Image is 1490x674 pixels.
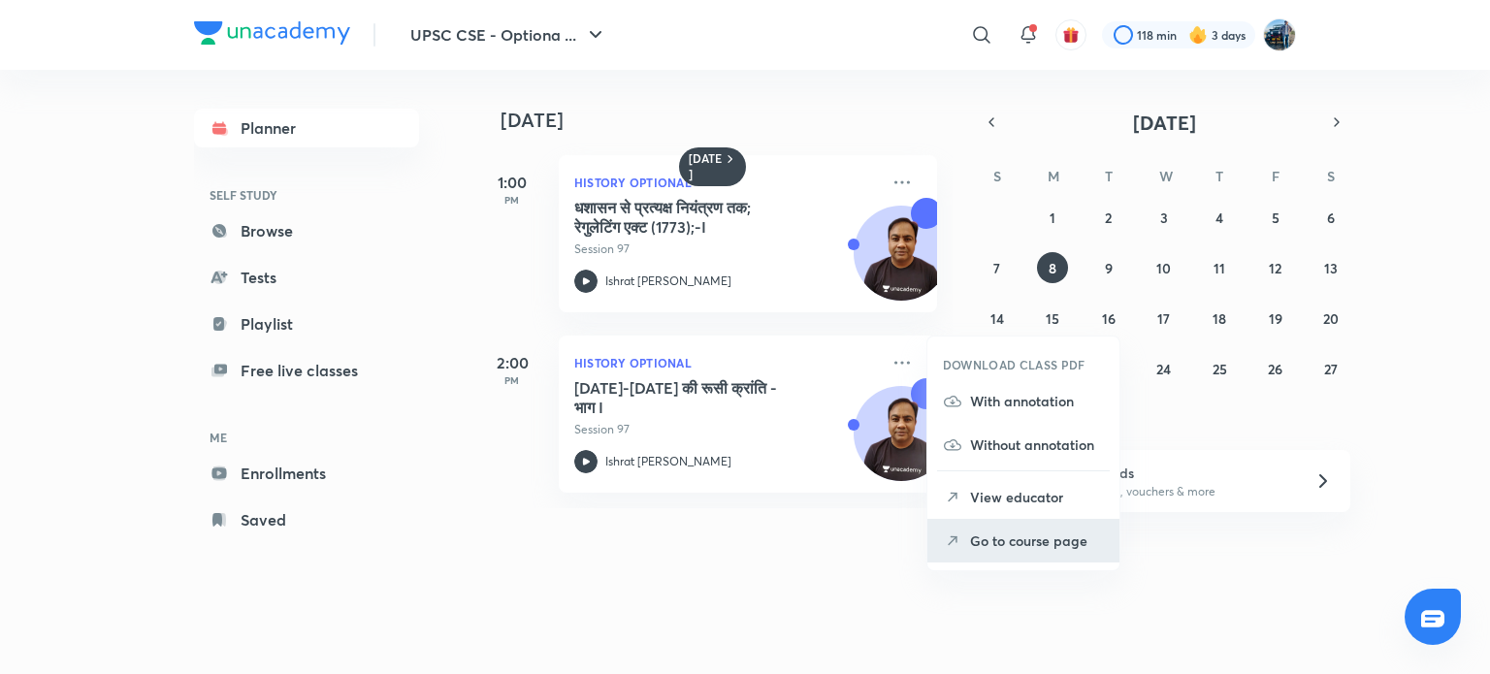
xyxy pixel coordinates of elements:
h5: 1917-1921 की रूसी क्रांति - भाग I [574,378,816,417]
a: Saved [194,500,419,539]
h5: 2:00 [473,351,551,374]
abbr: September 26, 2025 [1268,360,1282,378]
p: History Optional [574,171,879,194]
abbr: September 13, 2025 [1324,259,1338,277]
p: With annotation [970,391,1104,411]
button: September 25, 2025 [1204,353,1235,384]
button: avatar [1055,19,1086,50]
button: September 14, 2025 [982,303,1013,334]
h4: [DATE] [501,109,956,132]
abbr: September 25, 2025 [1213,360,1227,378]
img: Avatar [855,397,948,490]
p: Session 97 [574,421,879,438]
abbr: September 18, 2025 [1213,309,1226,328]
button: September 17, 2025 [1149,303,1180,334]
abbr: September 7, 2025 [993,259,1000,277]
p: History Optional [574,351,879,374]
p: Go to course page [970,530,1104,551]
img: I A S babu [1263,18,1296,51]
abbr: September 12, 2025 [1269,259,1281,277]
button: September 16, 2025 [1093,303,1124,334]
abbr: September 5, 2025 [1272,209,1279,227]
button: September 5, 2025 [1260,202,1291,233]
p: Session 97 [574,241,879,258]
img: streak [1188,25,1208,45]
abbr: Friday [1272,167,1279,185]
abbr: September 17, 2025 [1157,309,1170,328]
p: Ishrat [PERSON_NAME] [605,273,731,290]
abbr: Thursday [1215,167,1223,185]
abbr: September 9, 2025 [1105,259,1113,277]
a: Planner [194,109,419,147]
button: September 26, 2025 [1260,353,1291,384]
button: [DATE] [1005,109,1323,136]
abbr: September 4, 2025 [1215,209,1223,227]
p: Ishrat [PERSON_NAME] [605,453,731,470]
span: [DATE] [1133,110,1196,136]
abbr: September 3, 2025 [1160,209,1168,227]
button: September 4, 2025 [1204,202,1235,233]
button: September 10, 2025 [1149,252,1180,283]
abbr: September 6, 2025 [1327,209,1335,227]
h6: Refer friends [1053,463,1291,483]
h6: [DATE] [689,151,723,182]
button: September 24, 2025 [1149,353,1180,384]
abbr: September 20, 2025 [1323,309,1339,328]
abbr: September 14, 2025 [990,309,1004,328]
button: September 19, 2025 [1260,303,1291,334]
p: Win a laptop, vouchers & more [1053,483,1291,500]
abbr: September 10, 2025 [1156,259,1171,277]
h6: DOWNLOAD CLASS PDF [943,356,1085,373]
img: Avatar [855,216,948,309]
p: View educator [970,487,1104,507]
p: PM [473,194,551,206]
button: September 18, 2025 [1204,303,1235,334]
a: Playlist [194,305,419,343]
button: September 7, 2025 [982,252,1013,283]
abbr: Saturday [1327,167,1335,185]
img: avatar [1062,26,1080,44]
button: September 12, 2025 [1260,252,1291,283]
button: September 2, 2025 [1093,202,1124,233]
button: September 6, 2025 [1315,202,1346,233]
a: Enrollments [194,454,419,493]
img: Company Logo [194,21,350,45]
button: September 9, 2025 [1093,252,1124,283]
abbr: Monday [1048,167,1059,185]
abbr: September 15, 2025 [1046,309,1059,328]
abbr: September 2, 2025 [1105,209,1112,227]
h5: 1:00 [473,171,551,194]
p: Without annotation [970,434,1104,455]
button: UPSC CSE - Optiona ... [399,16,619,54]
h6: SELF STUDY [194,178,419,211]
abbr: September 1, 2025 [1050,209,1055,227]
button: September 1, 2025 [1037,202,1068,233]
button: September 20, 2025 [1315,303,1346,334]
h6: ME [194,421,419,454]
button: September 13, 2025 [1315,252,1346,283]
a: Free live classes [194,351,419,390]
a: Browse [194,211,419,250]
abbr: September 19, 2025 [1269,309,1282,328]
h5: धशासन से प्रत्यक्ष नियंत्रण तक; रेगुलेटिंग एक्ट (1773);-I [574,198,816,237]
p: PM [473,374,551,386]
abbr: September 16, 2025 [1102,309,1116,328]
abbr: Tuesday [1105,167,1113,185]
button: September 27, 2025 [1315,353,1346,384]
abbr: September 27, 2025 [1324,360,1338,378]
abbr: September 8, 2025 [1049,259,1056,277]
abbr: September 11, 2025 [1214,259,1225,277]
abbr: September 24, 2025 [1156,360,1171,378]
a: Company Logo [194,21,350,49]
a: Tests [194,258,419,297]
button: September 8, 2025 [1037,252,1068,283]
abbr: Sunday [993,167,1001,185]
button: September 3, 2025 [1149,202,1180,233]
button: September 11, 2025 [1204,252,1235,283]
button: September 15, 2025 [1037,303,1068,334]
abbr: Wednesday [1159,167,1173,185]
